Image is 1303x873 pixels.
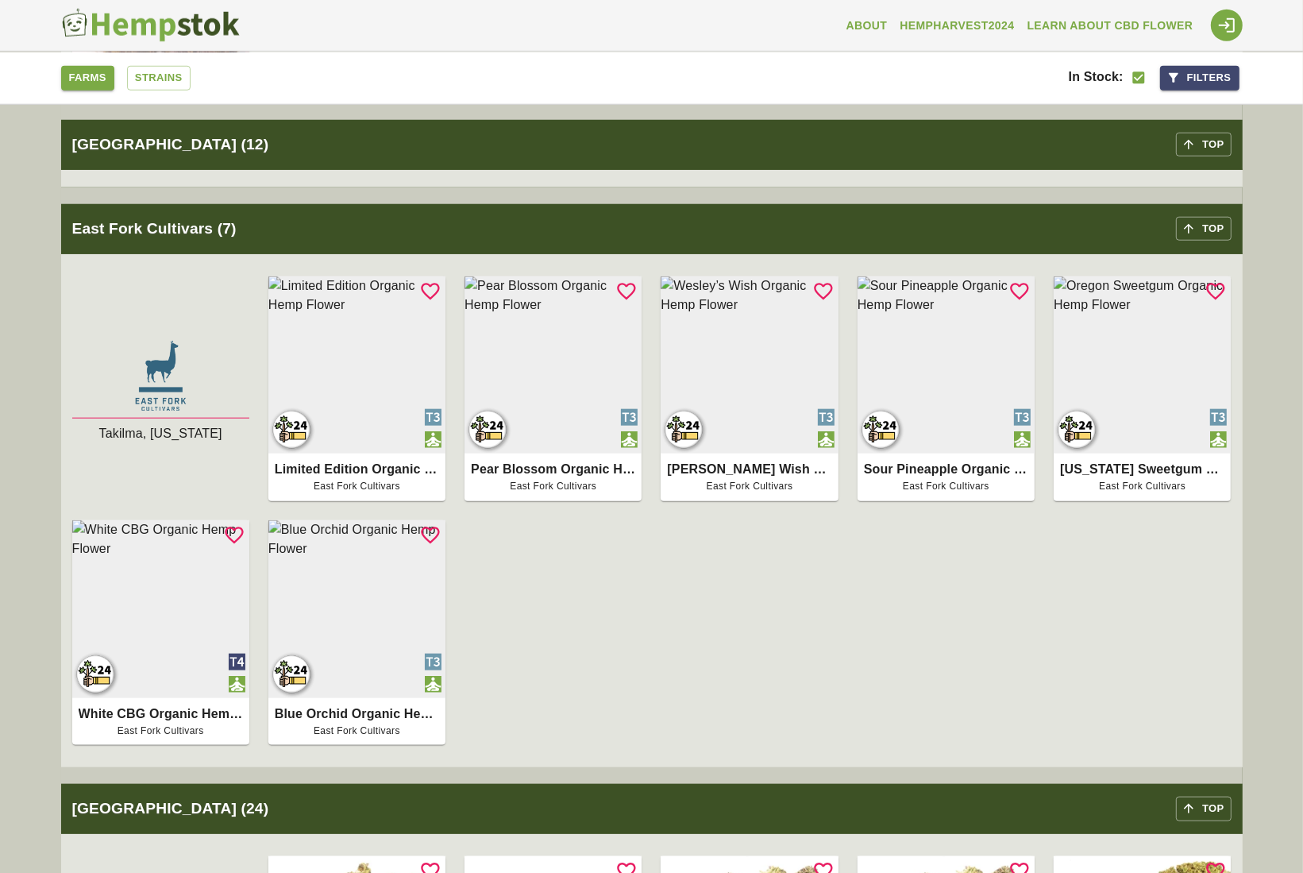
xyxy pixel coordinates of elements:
[72,424,249,443] div: Takilma, [US_STATE]
[1008,280,1031,303] svg: Login to Add Favorite
[425,431,441,448] img: hybrid
[275,460,439,495] a: Limited Edition Organic Hemp FlowerEast Fork Cultivars
[818,431,835,448] img: hybrid
[1014,431,1031,448] img: hybrid
[471,460,635,479] p: Pear Blossom Organic Hemp Flower
[79,724,243,740] span: East Fork Cultivars
[1021,11,1200,41] a: Learn About CBD Flower
[275,479,439,495] span: East Fork Cultivars
[72,133,1177,156] h2: [GEOGRAPHIC_DATA] (12)
[72,798,1177,821] h2: [GEOGRAPHIC_DATA] (24)
[1205,280,1227,303] svg: Login to Add Favorite
[79,705,243,740] a: White CBG Organic Hemp FlowerEast Fork Cultivars
[615,280,638,303] svg: Login to Add Favorite
[864,460,1028,479] p: Sour Pineapple Organic Hemp Flower
[1160,65,1239,90] button: Filters
[79,705,243,724] p: White CBG Organic Hemp Flower
[471,479,635,495] span: East Fork Cultivars
[864,479,1028,495] span: East Fork Cultivars
[1176,217,1231,241] button: top
[471,460,635,495] a: Pear Blossom Organic Hemp FlowerEast Fork Cultivars
[61,8,240,43] img: Hempstok Logo
[229,676,245,693] img: hybrid
[275,705,439,740] a: Blue Orchid Organic Hemp FlowerEast Fork Cultivars
[61,8,246,43] a: Hempstok Logo
[1176,797,1231,821] button: top
[425,676,441,693] img: hybrid
[268,520,445,697] img: Blue Orchid Organic Hemp Flower
[1211,10,1243,41] div: Login
[275,724,439,740] span: East Fork Cultivars
[858,276,1035,454] img: Sour Pineapple Organic Hemp Flower
[840,11,894,41] a: About
[858,406,905,454] img: HempHarvest2024
[864,460,1028,495] a: Sour Pineapple Organic Hemp FlowerEast Fork Cultivars
[812,280,835,303] svg: Login to Add Favorite
[72,651,120,698] img: HempHarvest2024
[229,654,245,670] img: Type 4
[1176,133,1231,157] button: top
[667,460,831,495] a: [PERSON_NAME] Wish Organic Hemp FlowerEast Fork Cultivars
[1054,406,1101,454] img: HempHarvest2024
[1210,431,1227,448] img: hybrid
[268,406,316,454] img: HempHarvest2024
[419,280,441,303] svg: Login to Add Favorite
[1054,276,1231,454] img: Oregon Sweetgum Organic Hemp Flower
[268,651,316,698] img: HempHarvest2024
[1060,460,1224,479] p: [US_STATE] Sweetgum Organic Hemp Flower
[223,524,245,547] svg: Login to Add Favorite
[465,406,512,454] img: HempHarvest2024
[425,409,441,426] img: Type 3
[621,409,638,426] img: Type 3
[1060,460,1224,495] a: [US_STATE] Sweetgum Organic Hemp FlowerEast Fork Cultivars
[661,276,838,454] img: Wesley’s Wish Organic Hemp Flower
[425,654,441,670] img: Type 3
[1210,409,1227,426] img: Type 3
[268,276,445,454] img: Limited Edition Organic Hemp Flower
[893,11,1020,41] a: HempHarvest2024
[275,705,439,724] p: Blue Orchid Organic Hemp Flower
[818,409,835,426] img: Type 3
[661,406,708,454] img: HempHarvest2024
[127,65,191,90] a: Strains
[72,334,249,419] img: East Fork Cultivars
[621,431,638,448] img: hybrid
[465,276,642,454] img: Pear Blossom Organic Hemp Flower
[1014,409,1031,426] img: Type 3
[72,520,249,697] img: White CBG Organic Hemp Flower
[72,218,1177,241] h2: East Fork Cultivars (7)
[667,479,831,495] span: East Fork Cultivars
[275,460,439,479] p: Limited Edition Organic Hemp Flower
[419,524,441,547] svg: Login to Add Favorite
[667,460,831,479] p: [PERSON_NAME] Wish Organic Hemp Flower
[1069,70,1124,83] span: In Stock:
[61,65,114,90] a: Farms
[1060,479,1224,495] span: East Fork Cultivars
